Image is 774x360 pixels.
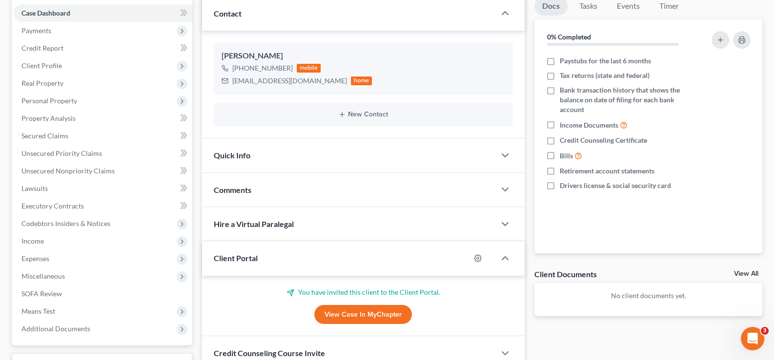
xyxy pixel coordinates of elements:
[214,253,258,263] span: Client Portal
[547,33,591,41] strong: 0% Completed
[214,9,242,18] span: Contact
[734,270,758,277] a: View All
[560,120,618,130] span: Income Documents
[314,305,412,324] a: View Case in MyChapter
[222,50,506,62] div: [PERSON_NAME]
[21,324,90,333] span: Additional Documents
[542,291,754,301] p: No client documents yet.
[560,151,573,161] span: Bills
[21,26,51,35] span: Payments
[560,181,671,190] span: Drivers license & social security card
[14,197,192,215] a: Executory Contracts
[21,289,62,298] span: SOFA Review
[14,180,192,197] a: Lawsuits
[560,166,654,176] span: Retirement account statements
[21,237,44,245] span: Income
[21,272,65,280] span: Miscellaneous
[21,307,55,315] span: Means Test
[14,145,192,162] a: Unsecured Priority Claims
[741,327,764,350] iframe: Intercom live chat
[21,44,63,52] span: Credit Report
[214,219,294,228] span: Hire a Virtual Paralegal
[21,79,63,87] span: Real Property
[21,96,77,105] span: Personal Property
[21,167,115,175] span: Unsecured Nonpriority Claims
[21,61,62,70] span: Client Profile
[214,151,250,160] span: Quick Info
[232,76,347,86] div: [EMAIL_ADDRESS][DOMAIN_NAME]
[21,254,49,263] span: Expenses
[351,76,372,85] div: home
[560,135,647,145] span: Credit Counseling Certificate
[560,56,651,66] span: Paystubs for the last 6 months
[14,162,192,180] a: Unsecured Nonpriority Claims
[21,219,110,227] span: Codebtors Insiders & Notices
[21,149,102,157] span: Unsecured Priority Claims
[14,39,192,57] a: Credit Report
[14,127,192,145] a: Secured Claims
[222,111,506,118] button: New Contact
[21,184,48,192] span: Lawsuits
[21,114,76,122] span: Property Analysis
[21,132,68,140] span: Secured Claims
[21,9,70,17] span: Case Dashboard
[214,287,513,297] p: You have invited this client to the Client Portal.
[214,185,251,194] span: Comments
[14,110,192,127] a: Property Analysis
[21,202,84,210] span: Executory Contracts
[560,71,650,80] span: Tax returns (state and federal)
[14,285,192,303] a: SOFA Review
[297,64,321,73] div: mobile
[560,85,697,114] span: Bank transaction history that shows the balance on date of filing for each bank account
[232,63,293,73] div: [PHONE_NUMBER]
[214,348,325,358] span: Credit Counseling Course Invite
[534,269,597,279] div: Client Documents
[761,327,769,335] span: 3
[14,4,192,22] a: Case Dashboard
